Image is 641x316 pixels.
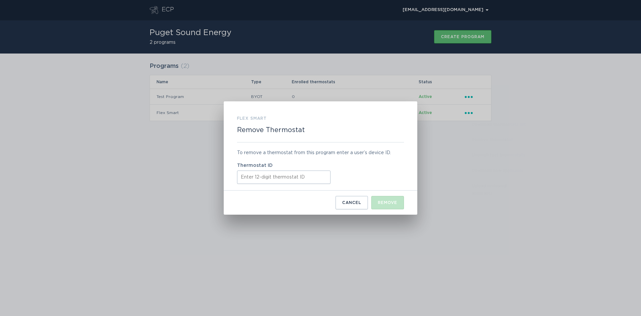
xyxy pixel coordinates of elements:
[336,196,368,209] button: Cancel
[237,163,404,168] label: Thermostat ID
[378,201,397,205] div: Remove
[342,201,361,205] div: Cancel
[224,101,417,215] div: Remove Thermostat
[237,126,305,134] h2: Remove Thermostat
[237,149,404,156] div: To remove a thermostat from this program enter a user’s device ID.
[237,115,267,122] h3: Flex Smart
[371,196,404,209] button: Remove
[237,171,331,184] input: Thermostat ID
